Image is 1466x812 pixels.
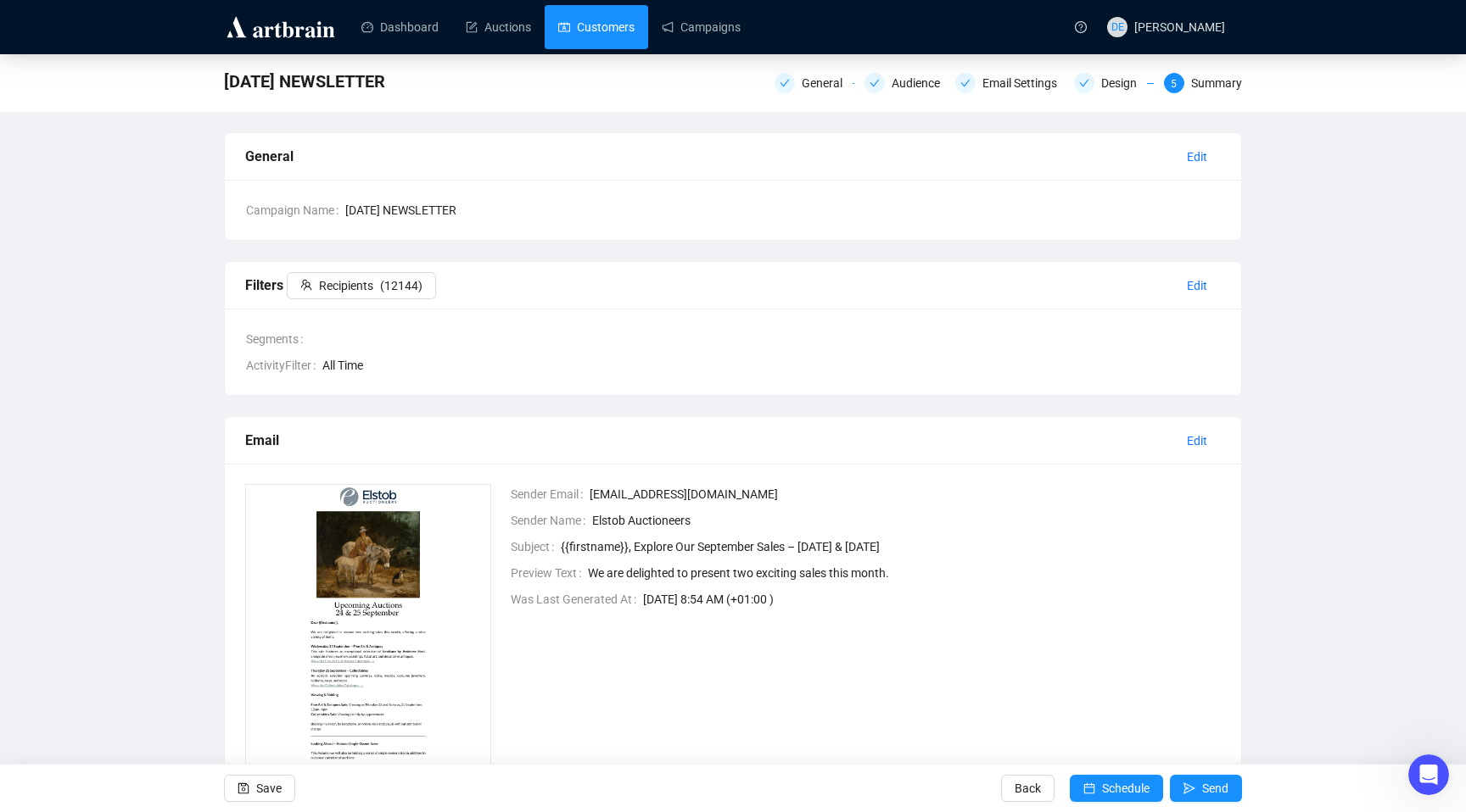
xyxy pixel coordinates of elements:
span: question-circle [1075,21,1087,33]
span: SEPTEMBER 2025 NEWSLETTER [224,68,385,95]
span: Edit [1187,431,1207,450]
span: Was Last Generated At [511,590,643,609]
span: All Time [322,356,1221,375]
div: Design [1101,73,1147,93]
span: Campaign Name [246,201,345,220]
button: Send [1170,775,1242,802]
span: Segments [246,330,310,348]
a: Campaigns [662,5,741,49]
div: General [245,146,1173,167]
div: General [802,73,853,93]
span: Back [1015,765,1041,812]
span: check [1079,78,1089,88]
a: Dashboard [361,5,439,49]
span: [PERSON_NAME] [1134,20,1225,34]
span: Edit [1187,147,1207,166]
span: ActivityFilter [246,356,322,375]
div: Audience [864,73,944,93]
div: Email Settings [955,73,1064,93]
button: Edit [1173,427,1221,454]
span: DE [1111,19,1123,36]
span: save [238,782,249,794]
span: [DATE] 8:54 AM (+01:00 ) [643,590,1222,609]
span: Filters [245,277,436,293]
span: Sender Name [511,511,592,530]
span: Subject [511,537,561,556]
span: send [1183,782,1195,794]
button: Edit [1173,272,1221,299]
button: Edit [1173,143,1221,170]
span: Preview Text [511,564,588,582]
button: Back [1001,775,1055,802]
div: Email Settings [982,73,1067,93]
a: Customers [558,5,635,49]
span: calendar [1083,782,1095,794]
span: Recipients [319,276,373,295]
button: Schedule [1070,775,1163,802]
button: Recipients(12144) [287,272,436,299]
span: Edit [1187,276,1207,295]
div: 5Summary [1164,73,1242,93]
span: [DATE] NEWSLETTER [345,201,1221,220]
div: Summary [1191,73,1242,93]
div: Audience [892,73,950,93]
span: check [870,78,880,88]
img: logo [224,14,338,41]
span: Schedule [1102,765,1150,812]
span: Elstob Auctioneers [592,511,1222,530]
span: Save [256,765,282,812]
div: Design [1074,73,1154,93]
span: We are delighted to present two exciting sales this month. [588,564,1222,582]
span: Send [1202,765,1228,812]
button: Save [224,775,295,802]
span: [EMAIL_ADDRESS][DOMAIN_NAME] [590,485,1222,503]
span: team [300,279,312,291]
iframe: Intercom live chat [1408,754,1449,795]
span: check [780,78,790,88]
span: check [960,78,971,88]
span: ( 12144 ) [380,276,422,295]
span: 5 [1171,78,1177,90]
span: Sender Email [511,485,590,503]
div: Email [245,430,1173,451]
a: Auctions [466,5,531,49]
div: General [775,73,854,93]
span: {{firstname}}, Explore Our September Sales – [DATE] & [DATE] [561,537,1222,556]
